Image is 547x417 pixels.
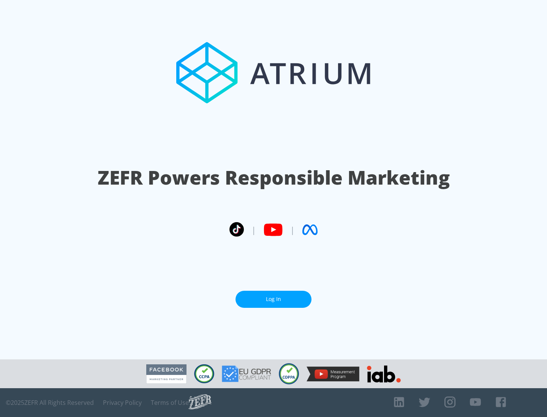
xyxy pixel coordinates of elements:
a: Log In [236,291,311,308]
img: Facebook Marketing Partner [146,364,187,384]
a: Terms of Use [151,399,189,406]
span: © 2025 ZEFR All Rights Reserved [6,399,94,406]
h1: ZEFR Powers Responsible Marketing [98,165,450,191]
a: Privacy Policy [103,399,142,406]
img: COPPA Compliant [279,363,299,384]
span: | [290,224,295,235]
span: | [251,224,256,235]
img: IAB [367,365,401,383]
img: YouTube Measurement Program [307,367,359,381]
img: GDPR Compliant [222,365,271,382]
img: CCPA Compliant [194,364,214,383]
